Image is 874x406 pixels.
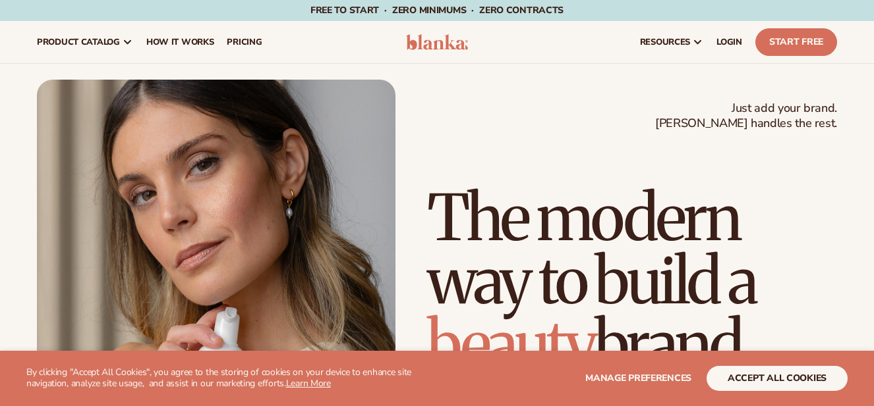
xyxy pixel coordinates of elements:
a: How It Works [140,21,221,63]
span: pricing [227,37,262,47]
a: resources [633,21,710,63]
button: Manage preferences [585,366,691,391]
button: accept all cookies [707,366,848,391]
h1: The modern way to build a brand [427,186,837,376]
span: beauty [427,305,595,384]
span: Just add your brand. [PERSON_NAME] handles the rest. [655,101,837,132]
a: product catalog [30,21,140,63]
span: Free to start · ZERO minimums · ZERO contracts [310,4,564,16]
a: LOGIN [710,21,749,63]
a: pricing [220,21,268,63]
img: logo [406,34,468,50]
span: LOGIN [716,37,742,47]
p: By clicking "Accept All Cookies", you agree to the storing of cookies on your device to enhance s... [26,367,424,390]
span: How It Works [146,37,214,47]
a: Learn More [286,377,331,390]
span: resources [640,37,690,47]
span: product catalog [37,37,120,47]
a: Start Free [755,28,837,56]
span: Manage preferences [585,372,691,384]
